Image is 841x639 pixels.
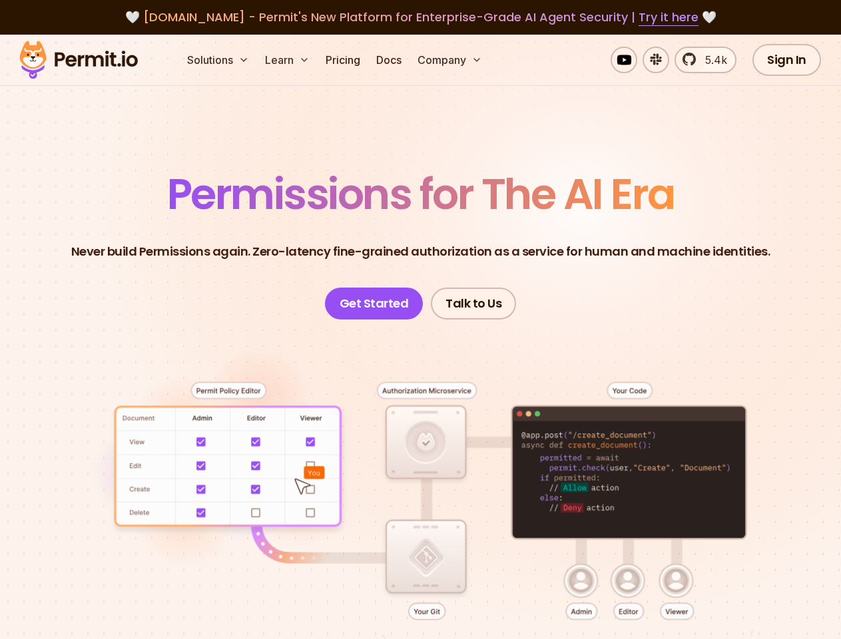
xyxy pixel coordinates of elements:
a: Try it here [639,9,699,26]
span: [DOMAIN_NAME] - Permit's New Platform for Enterprise-Grade AI Agent Security | [143,9,699,25]
a: Talk to Us [431,288,516,319]
a: Get Started [325,288,423,319]
p: Never build Permissions again. Zero-latency fine-grained authorization as a service for human and... [71,242,770,261]
div: 🤍 🤍 [32,8,809,27]
button: Learn [260,47,315,73]
span: Permissions for The AI Era [167,164,675,224]
a: Docs [371,47,407,73]
a: Sign In [752,44,821,76]
span: 5.4k [697,52,727,68]
a: Pricing [320,47,366,73]
img: Permit logo [13,37,144,83]
button: Solutions [182,47,254,73]
a: 5.4k [675,47,736,73]
button: Company [412,47,487,73]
